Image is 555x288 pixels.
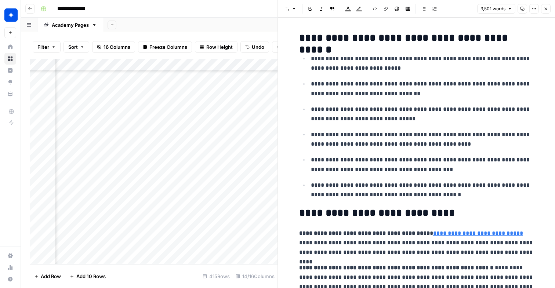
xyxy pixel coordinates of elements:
[200,270,233,282] div: 415 Rows
[4,88,16,100] a: Your Data
[76,273,106,280] span: Add 10 Rows
[64,41,89,53] button: Sort
[4,262,16,273] a: Usage
[4,6,16,24] button: Workspace: Wiz
[30,270,65,282] button: Add Row
[480,6,505,12] span: 3,501 words
[252,43,264,51] span: Undo
[52,21,89,29] div: Academy Pages
[4,8,18,22] img: Wiz Logo
[149,43,187,51] span: Freeze Columns
[206,43,233,51] span: Row Height
[4,76,16,88] a: Opportunities
[4,250,16,262] a: Settings
[4,65,16,76] a: Insights
[233,270,277,282] div: 14/16 Columns
[65,270,110,282] button: Add 10 Rows
[37,18,103,32] a: Academy Pages
[240,41,269,53] button: Undo
[104,43,130,51] span: 16 Columns
[92,41,135,53] button: 16 Columns
[33,41,61,53] button: Filter
[138,41,192,53] button: Freeze Columns
[41,273,61,280] span: Add Row
[477,4,515,14] button: 3,501 words
[4,41,16,53] a: Home
[195,41,237,53] button: Row Height
[37,43,49,51] span: Filter
[4,53,16,65] a: Browse
[4,273,16,285] button: Help + Support
[68,43,78,51] span: Sort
